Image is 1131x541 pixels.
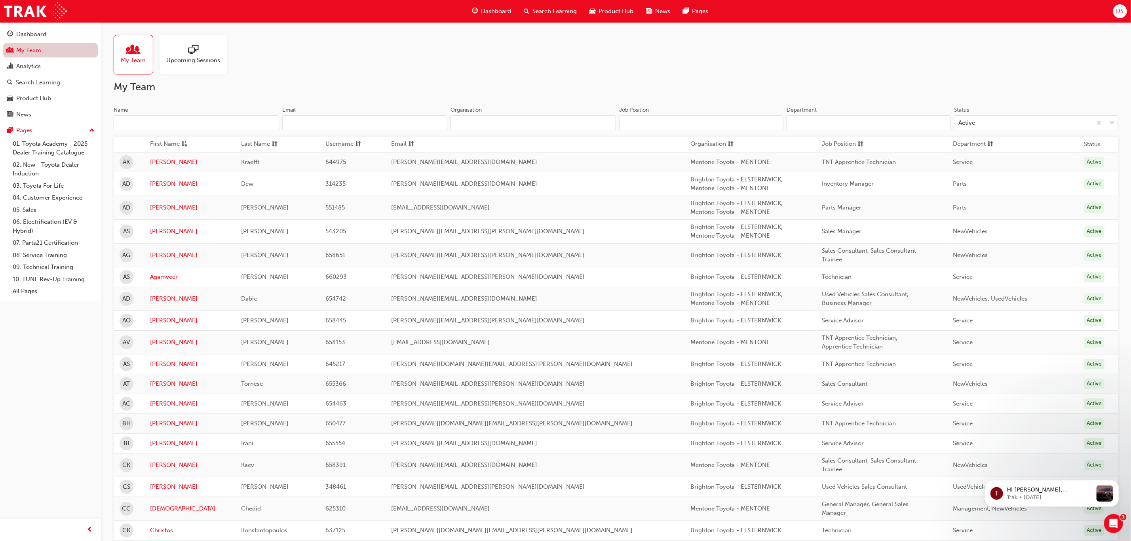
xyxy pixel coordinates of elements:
[408,139,414,149] span: sorting-icon
[241,295,257,302] span: Dabic
[150,526,230,535] a: Christos
[391,273,585,280] span: [PERSON_NAME][EMAIL_ADDRESS][PERSON_NAME][DOMAIN_NAME]
[953,228,988,235] span: NewVehicles
[953,339,973,346] span: Service
[325,251,345,259] span: 658651
[953,360,973,368] span: Service
[325,360,345,368] span: 645217
[241,505,261,512] span: Chedid
[325,204,345,211] span: 551485
[10,159,98,180] a: 02. New - Toyota Dealer Induction
[391,380,585,387] span: [PERSON_NAME][EMAIL_ADDRESS][PERSON_NAME][DOMAIN_NAME]
[691,527,781,534] span: Brighton Toyota - ELSTERNWICK
[16,94,51,103] div: Product Hub
[691,339,770,346] span: Mentone Toyota - MENTONE
[123,227,130,236] span: AS
[691,440,781,447] span: Brighton Toyota - ELSTERNWICK
[954,106,969,114] div: Status
[241,360,289,368] span: [PERSON_NAME]
[822,247,916,263] span: Sales Consultant, Sales Consultant Trainee
[822,180,874,187] span: Inventory Manager
[272,139,278,149] span: sorting-icon
[1084,418,1104,429] div: Active
[953,204,967,211] span: Parts
[355,139,361,149] span: sorting-icon
[121,56,146,65] span: My Team
[1084,226,1104,237] div: Active
[123,360,130,369] span: AS
[450,106,482,114] div: Organisation
[16,110,31,119] div: News
[150,504,230,513] a: [DEMOGRAPHIC_DATA]
[123,461,131,470] span: CK
[122,504,131,513] span: CC
[1084,272,1104,282] div: Active
[123,203,131,212] span: AD
[822,420,896,427] span: TNT Apprentice Technician
[524,6,529,16] span: search-icon
[691,461,770,469] span: Mentone Toyota - MENTONE
[4,2,67,20] img: Trak
[691,223,783,240] span: Brighton Toyota - ELSTERNWICK, Mentone Toyota - MENTONE
[241,461,254,469] span: Kaev
[391,339,490,346] span: [EMAIL_ADDRESS][DOMAIN_NAME]
[16,126,32,135] div: Pages
[16,30,46,39] div: Dashboard
[787,106,817,114] div: Department
[583,3,640,19] a: car-iconProduct Hub
[282,115,448,130] input: Email
[241,204,289,211] span: [PERSON_NAME]
[150,439,230,448] a: [PERSON_NAME]
[241,139,270,149] span: Last Name
[128,45,139,56] span: people-icon
[683,6,689,16] span: pages-icon
[691,317,781,324] span: Brighton Toyota - ELSTERNWICK
[822,483,907,490] span: Used Vehicles Sales Consultant
[7,79,13,86] span: search-icon
[391,139,407,149] span: Email
[822,360,896,368] span: TNT Apprentice Technician
[325,380,346,387] span: 655366
[123,251,131,260] span: AG
[1084,179,1104,189] div: Active
[150,251,230,260] a: [PERSON_NAME]
[953,295,1027,302] span: NewVehicles, UsedVehicles
[114,106,128,114] div: Name
[466,3,517,19] a: guage-iconDashboard
[481,7,511,16] span: Dashboard
[10,273,98,286] a: 10. TUNE Rev-Up Training
[1084,315,1104,326] div: Active
[655,7,670,16] span: News
[3,107,98,122] a: News
[691,200,783,216] span: Brighton Toyota - ELSTERNWICK, Mentone Toyota - MENTONE
[241,400,289,407] span: [PERSON_NAME]
[1113,4,1127,18] button: DS
[532,7,577,16] span: Search Learning
[7,111,13,118] span: news-icon
[16,62,41,71] div: Analytics
[241,339,289,346] span: [PERSON_NAME]
[391,440,537,447] span: [PERSON_NAME][EMAIL_ADDRESS][DOMAIN_NAME]
[150,294,230,303] a: [PERSON_NAME]
[150,399,230,408] a: [PERSON_NAME]
[123,294,131,303] span: AD
[150,203,230,212] a: [PERSON_NAME]
[1084,293,1104,304] div: Active
[1120,514,1127,520] span: 1
[122,419,131,428] span: BH
[123,526,131,535] span: CK
[987,139,993,149] span: sorting-icon
[325,527,345,534] span: 637125
[1084,337,1104,348] div: Active
[953,420,973,427] span: Service
[282,106,296,114] div: Email
[822,400,864,407] span: Service Advisor
[391,317,585,324] span: [PERSON_NAME][EMAIL_ADDRESS][PERSON_NAME][DOMAIN_NAME]
[3,43,98,58] a: My Team
[325,400,346,407] span: 654463
[953,139,996,149] button: Departmentsorting-icon
[391,228,585,235] span: [PERSON_NAME][EMAIL_ADDRESS][PERSON_NAME][DOMAIN_NAME]
[391,505,490,512] span: [EMAIL_ADDRESS][DOMAIN_NAME]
